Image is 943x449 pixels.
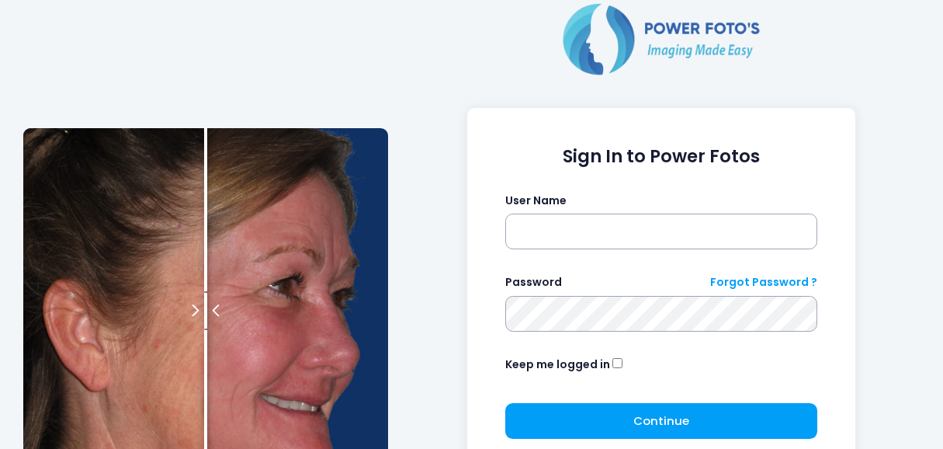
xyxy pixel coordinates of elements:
[633,412,689,429] span: Continue
[710,274,817,291] a: Forgot Password ?
[505,274,562,291] label: Password
[505,193,567,209] label: User Name
[505,146,818,167] h1: Sign In to Power Fotos
[505,357,610,373] label: Keep me logged in
[505,403,818,439] button: Continue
